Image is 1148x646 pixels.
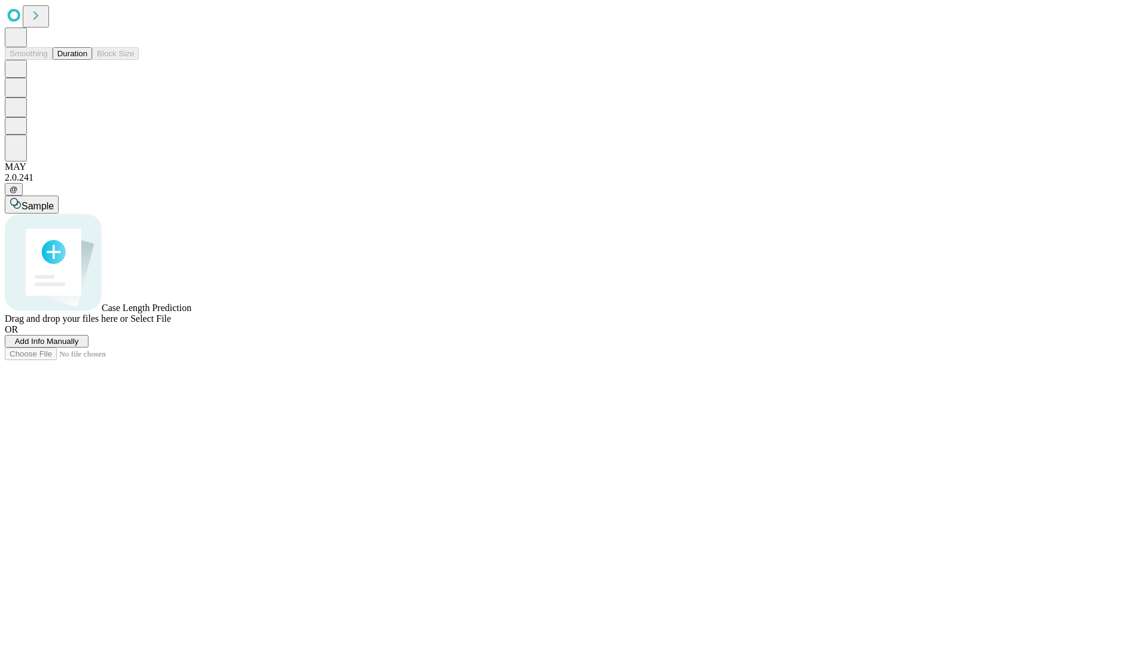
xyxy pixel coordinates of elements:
[5,335,88,348] button: Add Info Manually
[5,183,23,196] button: @
[5,47,53,60] button: Smoothing
[130,313,171,324] span: Select File
[15,337,79,346] span: Add Info Manually
[10,185,18,194] span: @
[22,201,54,211] span: Sample
[53,47,92,60] button: Duration
[5,172,1143,183] div: 2.0.241
[102,303,191,313] span: Case Length Prediction
[5,161,1143,172] div: MAY
[5,313,128,324] span: Drag and drop your files here or
[5,324,18,334] span: OR
[92,47,139,60] button: Block Size
[5,196,59,214] button: Sample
